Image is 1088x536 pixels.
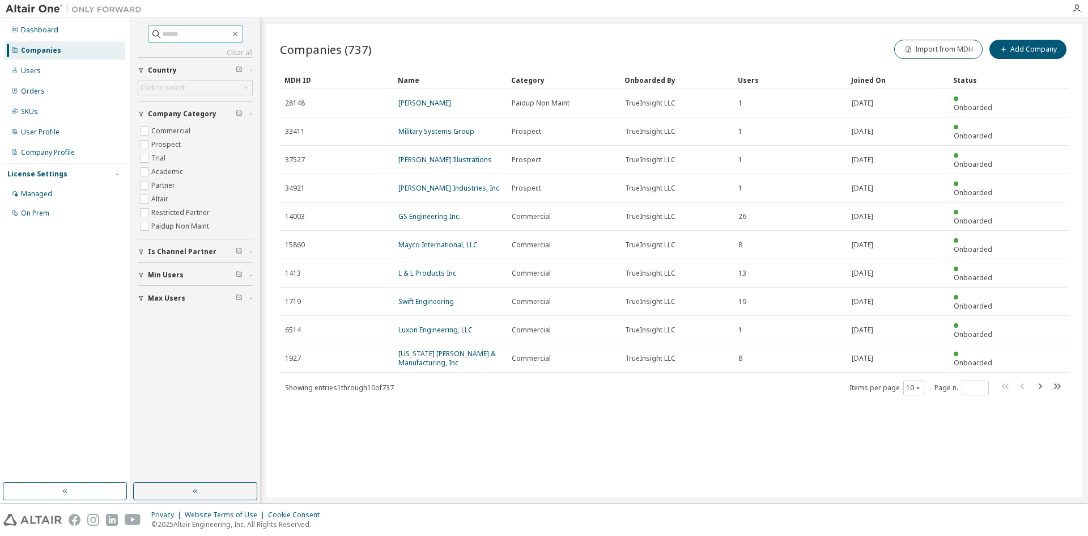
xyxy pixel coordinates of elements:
[625,354,675,363] span: TrueInsight LLC
[7,170,67,179] div: License Settings
[3,514,62,526] img: altair_logo.svg
[738,326,742,335] span: 1
[284,71,389,89] div: MDH ID
[236,271,243,280] span: Clear filter
[151,220,211,233] label: Paidup Non Maint
[852,326,873,335] span: [DATE]
[148,109,216,119] span: Company Category
[285,269,301,278] span: 1413
[738,212,746,221] span: 26
[852,240,873,250] span: [DATE]
[738,354,742,363] span: 8
[87,514,99,526] img: instagram.svg
[138,263,253,288] button: Min Users
[738,99,742,108] span: 1
[512,269,551,278] span: Commercial
[625,240,675,250] span: TrueInsight LLC
[138,239,253,264] button: Is Channel Partner
[511,71,615,89] div: Category
[398,71,502,89] div: Name
[398,240,478,250] a: Mayco International, LLC
[21,209,49,218] div: On Prem
[151,206,212,220] label: Restricted Partner
[138,81,252,95] div: Click to select
[151,179,177,192] label: Partner
[151,165,185,179] label: Academic
[512,212,551,221] span: Commercial
[954,330,992,339] span: Onboarded
[21,107,38,116] div: SKUs
[236,109,243,119] span: Clear filter
[738,269,746,278] span: 13
[738,240,742,250] span: 8
[151,124,193,138] label: Commercial
[236,247,243,256] span: Clear filter
[625,127,675,136] span: TrueInsight LLC
[625,184,675,193] span: TrueInsight LLC
[69,514,80,526] img: facebook.svg
[849,381,924,395] span: Items per page
[21,128,59,137] div: User Profile
[268,510,326,520] div: Cookie Consent
[285,240,305,250] span: 15860
[280,41,372,57] span: Companies (737)
[989,40,1066,59] button: Add Company
[954,358,992,368] span: Onboarded
[852,354,873,363] span: [DATE]
[512,155,541,164] span: Prospect
[954,216,992,226] span: Onboarded
[151,138,183,151] label: Prospect
[624,71,729,89] div: Onboarded By
[954,273,992,282] span: Onboarded
[398,98,451,108] a: [PERSON_NAME]
[21,189,52,199] div: Managed
[236,66,243,75] span: Clear filter
[512,326,551,335] span: Commercial
[934,381,989,395] span: Page n.
[148,66,177,75] span: Country
[512,354,551,363] span: Commercial
[852,184,873,193] span: [DATE]
[512,127,541,136] span: Prospect
[954,103,992,112] span: Onboarded
[512,297,551,306] span: Commercial
[625,297,675,306] span: TrueInsight LLC
[625,212,675,221] span: TrueInsight LLC
[852,269,873,278] span: [DATE]
[285,383,394,392] span: Showing entries 1 through 10 of 737
[151,151,168,165] label: Trial
[954,188,992,197] span: Onboarded
[141,83,185,92] div: Click to select
[285,326,301,335] span: 6514
[21,46,61,55] div: Companies
[398,349,496,368] a: [US_STATE] [PERSON_NAME] & Manufacturing, Inc
[151,510,185,520] div: Privacy
[138,48,253,57] a: Clear all
[625,155,675,164] span: TrueInsight LLC
[398,268,456,278] a: L & L Products Inc
[185,510,268,520] div: Website Terms of Use
[106,514,118,526] img: linkedin.svg
[906,383,921,392] button: 10
[285,354,301,363] span: 1927
[285,127,305,136] span: 33411
[398,325,473,335] a: Luxon Engineering, LLC
[236,294,243,303] span: Clear filter
[398,126,474,136] a: Military Systems Group
[738,127,742,136] span: 1
[625,269,675,278] span: TrueInsight LLC
[852,297,873,306] span: [DATE]
[285,212,305,221] span: 14003
[625,326,675,335] span: TrueInsight LLC
[151,192,171,206] label: Altair
[398,212,461,221] a: GS Engineering Inc.
[625,99,675,108] span: TrueInsight LLC
[738,71,842,89] div: Users
[398,183,499,193] a: [PERSON_NAME] Industries, Inc
[852,155,873,164] span: [DATE]
[852,127,873,136] span: [DATE]
[125,514,141,526] img: youtube.svg
[954,131,992,141] span: Onboarded
[138,58,253,83] button: Country
[151,520,326,529] p: © 2025 Altair Engineering, Inc. All Rights Reserved.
